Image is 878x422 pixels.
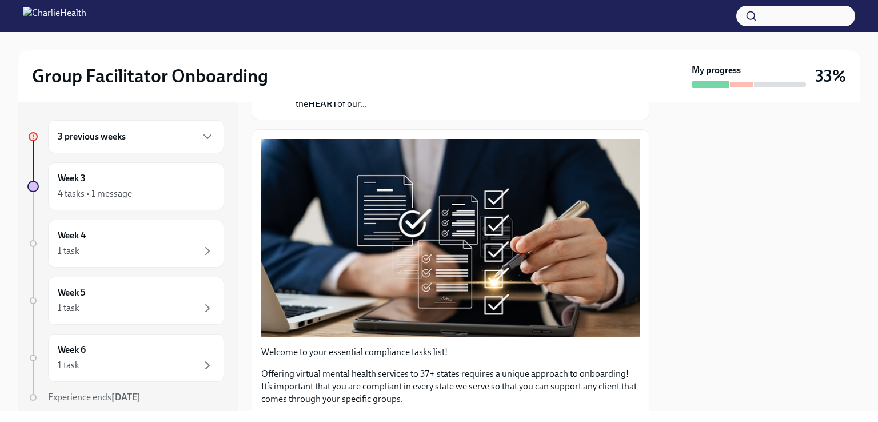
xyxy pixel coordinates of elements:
[58,302,79,314] div: 1 task
[27,220,224,268] a: Week 41 task
[58,344,86,356] h6: Week 6
[58,245,79,257] div: 1 task
[58,188,132,200] div: 4 tasks • 1 message
[23,7,86,25] img: CharlieHealth
[58,172,86,185] h6: Week 3
[32,65,268,87] h2: Group Facilitator Onboarding
[111,392,141,403] strong: [DATE]
[261,346,640,359] p: Welcome to your essential compliance tasks list!
[27,162,224,210] a: Week 34 tasks • 1 message
[58,130,126,143] h6: 3 previous weeks
[58,286,86,299] h6: Week 5
[58,359,79,372] div: 1 task
[308,98,337,109] strong: HEART
[58,229,86,242] h6: Week 4
[27,277,224,325] a: Week 51 task
[692,64,741,77] strong: My progress
[261,139,640,337] button: Zoom image
[261,368,640,405] p: Offering virtual mental health services to 37+ states requires a unique approach to onboarding! I...
[48,392,141,403] span: Experience ends
[48,120,224,153] div: 3 previous weeks
[27,334,224,382] a: Week 61 task
[815,66,846,86] h3: 33%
